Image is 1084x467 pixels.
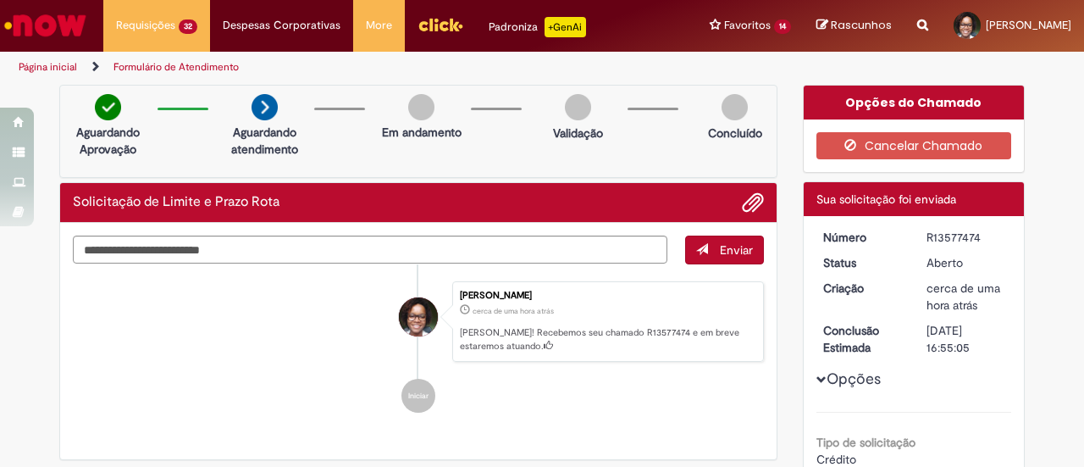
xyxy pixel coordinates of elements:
[179,19,197,34] span: 32
[2,8,89,42] img: ServiceNow
[73,281,764,363] li: Camila Soares Dos Santos
[720,242,753,258] span: Enviar
[73,195,279,210] h2: Solicitação de Limite e Prazo Rota Histórico de tíquete
[67,124,149,158] p: Aguardando Aprovação
[816,192,956,207] span: Sua solicitação foi enviada
[13,52,710,83] ul: Trilhas de página
[223,17,340,34] span: Despesas Corporativas
[473,306,554,316] time: 29/09/2025 14:54:59
[986,18,1071,32] span: [PERSON_NAME]
[724,17,771,34] span: Favoritos
[926,229,1005,246] div: R13577474
[774,19,791,34] span: 14
[366,17,392,34] span: More
[460,326,755,353] p: [PERSON_NAME]! Recebemos seu chamado R13577474 e em breve estaremos atuando.
[19,60,77,74] a: Página inicial
[113,60,239,74] a: Formulário de Atendimento
[816,435,915,450] b: Tipo de solicitação
[816,452,856,467] span: Crédito
[926,281,1000,313] time: 29/09/2025 14:54:59
[810,280,915,297] dt: Criação
[73,236,667,264] textarea: Digite sua mensagem aqui...
[553,125,603,142] p: Validação
[685,236,764,264] button: Enviar
[926,322,1005,356] div: [DATE] 16:55:05
[408,94,434,120] img: img-circle-grey.png
[804,86,1025,120] div: Opções do Chamado
[382,124,462,141] p: Em andamento
[831,17,892,33] span: Rascunhos
[224,124,306,158] p: Aguardando atendimento
[252,94,278,120] img: arrow-next.png
[742,192,764,214] button: Adicionar anexos
[489,17,586,37] div: Padroniza
[418,12,463,37] img: click_logo_yellow_360x200.png
[816,132,1012,159] button: Cancelar Chamado
[460,291,755,301] div: [PERSON_NAME]
[816,18,892,34] a: Rascunhos
[810,254,915,271] dt: Status
[473,306,554,316] span: cerca de uma hora atrás
[926,280,1005,314] div: 29/09/2025 14:54:59
[95,94,121,120] img: check-circle-green.png
[722,94,748,120] img: img-circle-grey.png
[565,94,591,120] img: img-circle-grey.png
[116,17,175,34] span: Requisições
[399,297,438,336] div: Camila Soares Dos Santos
[73,264,764,431] ul: Histórico de tíquete
[545,17,586,37] p: +GenAi
[926,254,1005,271] div: Aberto
[810,322,915,356] dt: Conclusão Estimada
[708,125,762,142] p: Concluído
[810,229,915,246] dt: Número
[926,281,1000,313] span: cerca de uma hora atrás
